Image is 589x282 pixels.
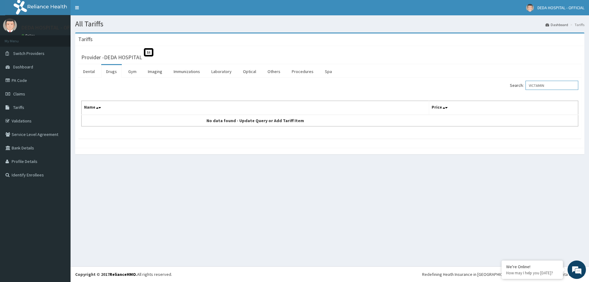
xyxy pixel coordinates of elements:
span: We're online! [36,77,85,139]
img: User Image [526,4,534,12]
a: Optical [238,65,261,78]
div: Minimize live chat window [101,3,115,18]
span: St [144,48,153,56]
strong: Copyright © 2017 . [75,272,137,277]
input: Search: [525,81,578,90]
a: Online [21,33,36,38]
th: Name [82,101,429,115]
a: Imaging [143,65,167,78]
p: How may I help you today? [506,270,558,276]
p: DEDA HOSPITAL - OFFICIAL [21,25,85,30]
a: Laboratory [206,65,237,78]
span: Switch Providers [13,51,44,56]
li: Tariffs [569,22,584,27]
h1: All Tariffs [75,20,584,28]
a: Drugs [101,65,122,78]
td: No data found - Update Query or Add Tariff Item [82,115,429,126]
h3: Provider - DEDA HOSPITAL [81,55,142,60]
a: RelianceHMO [110,272,136,277]
a: Procedures [287,65,318,78]
label: Search: [510,81,578,90]
h3: Tariffs [78,37,93,42]
textarea: Type your message and hit 'Enter' [3,168,117,189]
div: We're Online! [506,264,558,269]
a: Others [263,65,285,78]
th: Price [429,101,578,115]
span: Claims [13,91,25,97]
footer: All rights reserved. [71,266,589,282]
span: Dashboard [13,64,33,70]
a: Dashboard [545,22,568,27]
img: d_794563401_company_1708531726252_794563401 [11,31,25,46]
a: Immunizations [169,65,205,78]
a: Gym [123,65,141,78]
a: Spa [320,65,337,78]
div: Chat with us now [32,34,103,42]
div: Redefining Heath Insurance in [GEOGRAPHIC_DATA] using Telemedicine and Data Science! [422,271,584,277]
a: Dental [78,65,100,78]
img: User Image [3,18,17,32]
span: DEDA HOSPITAL - OFFICIAL [537,5,584,10]
span: Tariffs [13,105,24,110]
